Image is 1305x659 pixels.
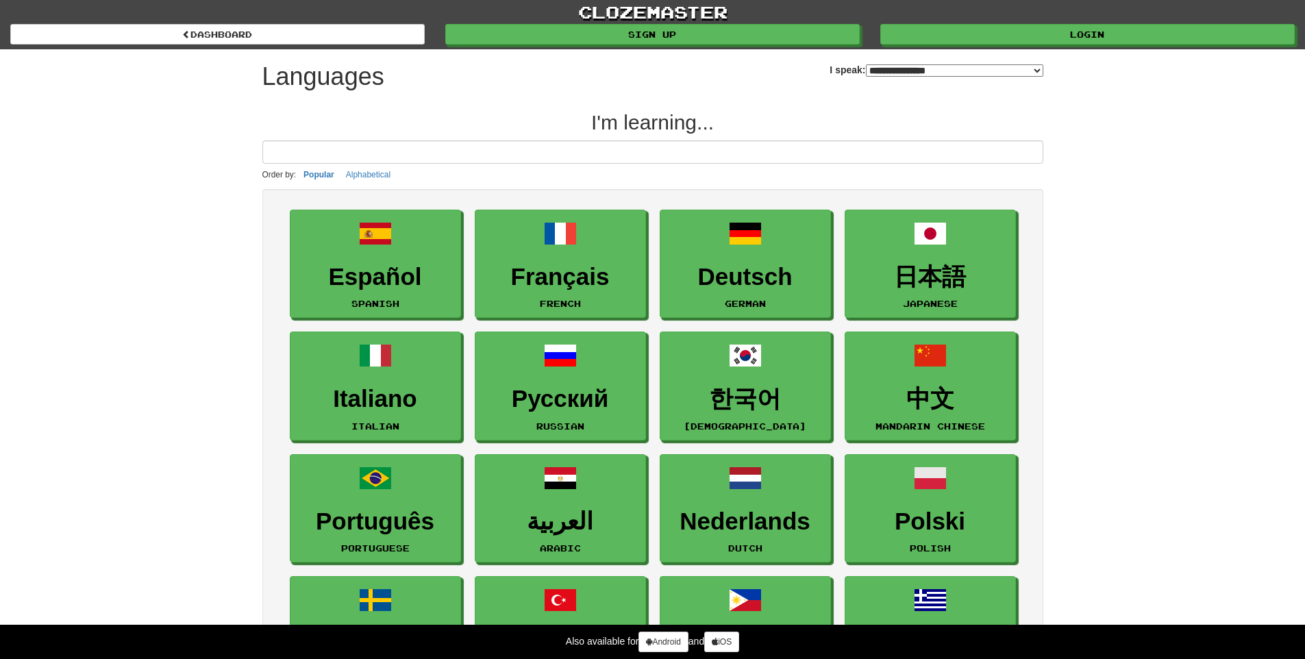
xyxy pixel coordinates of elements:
small: German [725,299,766,308]
a: PortuguêsPortuguese [290,454,461,563]
a: FrançaisFrench [475,210,646,319]
a: iOS [704,632,739,652]
button: Popular [299,167,338,182]
h3: Deutsch [667,264,823,290]
h3: 中文 [852,386,1008,412]
h3: Nederlands [667,508,823,535]
a: EspañolSpanish [290,210,461,319]
small: Japanese [903,299,958,308]
h2: I'm learning... [262,111,1043,134]
small: Order by: [262,170,297,179]
h3: 日本語 [852,264,1008,290]
h1: Languages [262,63,384,90]
a: Login [880,24,1295,45]
h3: Русский [482,386,638,412]
small: Spanish [351,299,399,308]
h3: Français [482,264,638,290]
label: I speak: [830,63,1043,77]
a: 한국어[DEMOGRAPHIC_DATA] [660,332,831,440]
small: French [540,299,581,308]
h3: Português [297,508,453,535]
a: DeutschGerman [660,210,831,319]
h3: Italiano [297,386,453,412]
a: 日本語Japanese [845,210,1016,319]
a: PolskiPolish [845,454,1016,563]
small: Arabic [540,543,581,553]
small: Italian [351,421,399,431]
a: РусскийRussian [475,332,646,440]
a: dashboard [10,24,425,45]
small: Dutch [728,543,762,553]
a: 中文Mandarin Chinese [845,332,1016,440]
a: NederlandsDutch [660,454,831,563]
h3: Español [297,264,453,290]
a: Android [638,632,688,652]
small: [DEMOGRAPHIC_DATA] [684,421,806,431]
a: العربيةArabic [475,454,646,563]
h3: 한국어 [667,386,823,412]
h3: العربية [482,508,638,535]
button: Alphabetical [342,167,395,182]
a: Sign up [445,24,860,45]
select: I speak: [866,64,1043,77]
small: Polish [910,543,951,553]
h3: Polski [852,508,1008,535]
small: Mandarin Chinese [875,421,985,431]
small: Russian [536,421,584,431]
small: Portuguese [341,543,410,553]
a: ItalianoItalian [290,332,461,440]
